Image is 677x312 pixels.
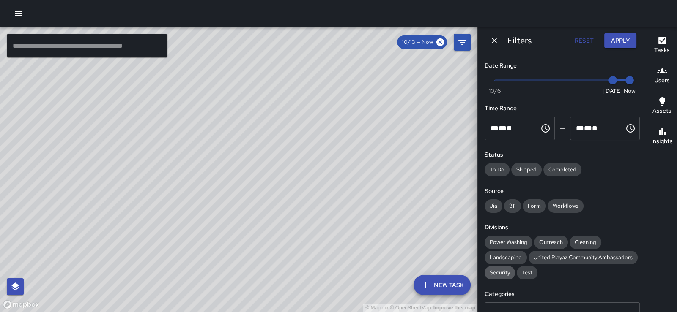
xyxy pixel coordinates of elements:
button: New Task [414,275,471,295]
div: Jia [485,199,502,213]
button: Choose time, selected time is 12:00 AM [537,120,554,137]
div: Security [485,266,515,279]
div: United Playaz Community Ambassadors [529,251,638,264]
div: 311 [504,199,521,213]
span: Landscaping [485,253,527,262]
button: Users [647,61,677,91]
h6: Categories [485,290,640,299]
span: Meridiem [592,125,598,131]
h6: Source [485,187,640,196]
div: Test [517,266,537,279]
button: Dismiss [488,34,501,47]
span: Hours [576,125,584,131]
button: Filters [454,34,471,51]
span: 311 [504,202,521,210]
span: Completed [543,165,581,174]
div: 10/13 — Now [397,35,447,49]
span: Now [624,87,636,95]
button: Tasks [647,30,677,61]
span: Hours [491,125,499,131]
h6: Date Range [485,61,640,71]
span: Security [485,269,515,277]
h6: Users [654,76,670,85]
button: Choose time, selected time is 11:59 PM [622,120,639,137]
span: Outreach [534,238,568,247]
span: Cleaning [570,238,601,247]
h6: Insights [651,137,673,146]
div: Form [523,199,546,213]
span: 10/13 — Now [397,38,438,46]
span: Minutes [499,125,507,131]
span: Jia [485,202,502,210]
div: Skipped [511,163,542,176]
h6: Time Range [485,104,640,113]
button: Assets [647,91,677,122]
span: Workflows [548,202,584,210]
span: Form [523,202,546,210]
span: Minutes [584,125,592,131]
span: Skipped [511,165,542,174]
span: United Playaz Community Ambassadors [529,253,638,262]
span: To Do [485,165,510,174]
button: Apply [604,33,636,49]
span: Power Washing [485,238,532,247]
button: Insights [647,122,677,152]
h6: Status [485,150,640,160]
div: Landscaping [485,251,527,264]
div: Outreach [534,236,568,249]
span: Meridiem [507,125,512,131]
h6: Filters [507,34,532,47]
div: Completed [543,163,581,176]
div: Cleaning [570,236,601,249]
h6: Tasks [654,46,670,55]
span: 10/6 [489,87,501,95]
span: [DATE] [603,87,622,95]
div: To Do [485,163,510,176]
h6: Assets [652,106,672,116]
button: Reset [570,33,598,49]
h6: Divisions [485,223,640,232]
span: Test [517,269,537,277]
div: Power Washing [485,236,532,249]
div: Workflows [548,199,584,213]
